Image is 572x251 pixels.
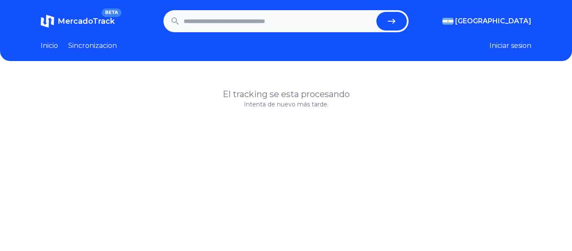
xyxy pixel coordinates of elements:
span: BETA [102,8,122,17]
span: MercadoTrack [58,17,115,26]
a: Sincronizacion [68,41,117,51]
a: MercadoTrackBETA [41,14,115,28]
span: [GEOGRAPHIC_DATA] [455,16,531,26]
p: Intenta de nuevo más tarde. [41,100,531,109]
button: Iniciar sesion [489,41,531,51]
h1: El tracking se esta procesando [41,88,531,100]
img: MercadoTrack [41,14,54,28]
img: Argentina [442,18,453,25]
button: [GEOGRAPHIC_DATA] [442,16,531,26]
a: Inicio [41,41,58,51]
